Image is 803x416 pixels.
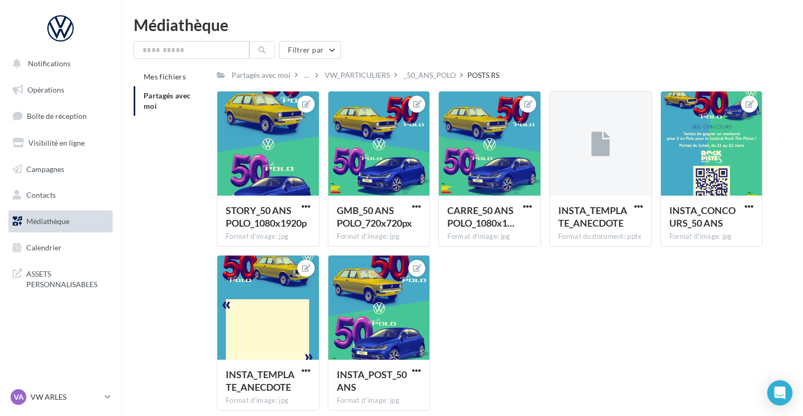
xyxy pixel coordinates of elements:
span: GMB_50 ANS POLO_720x720px [337,205,412,229]
a: Boîte de réception [6,105,115,127]
span: INSTA_CONCOURS_50 ANS [669,205,736,229]
span: Contacts [26,190,56,199]
a: Médiathèque [6,210,115,232]
button: Notifications [6,53,111,75]
div: Format d'image: jpg [447,232,532,241]
span: Boîte de réception [27,111,87,120]
span: CARRE_50 ANS POLO_1080x1080px [447,205,515,229]
div: Format d'image: jpg [337,396,421,405]
span: Campagnes [26,164,64,173]
div: VW_PARTICULIERS [325,70,390,80]
span: VA [14,392,24,402]
a: Calendrier [6,237,115,259]
div: Médiathèque [134,17,790,33]
a: Campagnes [6,158,115,180]
div: Format d'image: jpg [337,232,421,241]
button: Filtrer par [279,41,341,59]
a: VA VW ARLES [8,387,113,407]
a: Visibilité en ligne [6,132,115,154]
div: Format d'image: jpg [226,232,310,241]
span: Médiathèque [26,217,69,226]
p: VW ARLES [31,392,101,402]
span: INSTA_TEMPLATE_ANECDOTE [226,369,295,393]
span: STORY_50 ANS POLO_1080x1920p [226,205,307,229]
a: Contacts [6,184,115,206]
div: Format d'image: jpg [669,232,754,241]
div: Partagés avec moi [232,70,290,80]
div: ... [302,68,311,83]
div: POSTS RS [467,70,499,80]
a: ASSETS PERSONNALISABLES [6,262,115,293]
a: Opérations [6,79,115,101]
span: Visibilité en ligne [28,138,85,147]
span: INSTA_TEMPLATE_ANECDOTE [558,205,627,229]
span: ASSETS PERSONNALISABLES [26,267,108,289]
div: Open Intercom Messenger [767,380,792,405]
div: _50_ANS_POLO [404,70,456,80]
span: Mes fichiers [144,72,186,81]
div: Format du document: pptx [558,232,643,241]
span: Calendrier [26,243,62,252]
span: Opérations [27,85,64,94]
span: Notifications [28,59,71,68]
span: INSTA_POST_50 ANS [337,369,407,393]
div: Format d'image: jpg [226,396,310,405]
span: Partagés avec moi [144,91,191,110]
